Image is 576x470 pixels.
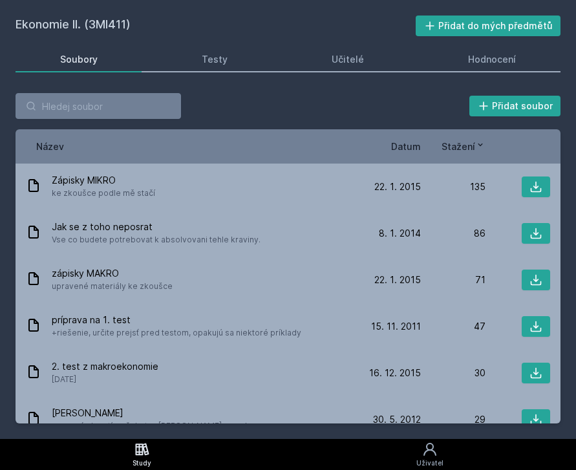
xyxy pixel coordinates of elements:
[284,439,576,470] a: Uživatel
[60,53,98,66] div: Soubory
[442,140,475,153] span: Stažení
[424,47,560,72] a: Hodnocení
[16,16,416,36] h2: Ekonomie II. (3MI411)
[36,140,64,153] button: Název
[157,47,272,72] a: Testy
[52,233,261,246] span: Vse co budete potrebovat k absolvovani tehle kraviny.
[371,320,421,333] span: 15. 11. 2011
[52,267,173,280] span: zápisky MAKRO
[52,373,158,386] span: [DATE]
[52,407,247,420] span: [PERSON_NAME]
[374,180,421,193] span: 22. 1. 2015
[133,458,151,468] div: Study
[421,320,485,333] div: 47
[416,16,561,36] button: Přidat do mých předmětů
[52,280,173,293] span: upravené materiály ke zkoušce
[16,47,142,72] a: Soubory
[421,180,485,193] div: 135
[288,47,409,72] a: Učitelé
[416,458,443,468] div: Uživatel
[52,220,261,233] span: Jak se z toho neposrat
[421,273,485,286] div: 71
[52,360,158,373] span: 2. test z makroekonomie
[52,174,155,187] span: Zápisky MIKRO
[52,187,155,200] span: ke zkoušce podle mě stačí
[52,314,301,326] span: príprava na 1. test
[369,367,421,379] span: 16. 12. 2015
[421,413,485,426] div: 29
[421,227,485,240] div: 86
[332,53,364,66] div: Učitelé
[442,140,485,153] button: Stažení
[469,96,561,116] button: Přidat soubor
[52,326,301,339] span: +riešenie, určite prejsť pred testom, opakujú sa niektoré príklady
[468,53,516,66] div: Hodnocení
[373,413,421,426] span: 30. 5. 2012
[52,420,247,433] span: vypsané shrnutí z učebnice [PERSON_NAME] a spol
[391,140,421,153] button: Datum
[379,227,421,240] span: 8. 1. 2014
[16,93,181,119] input: Hledej soubor
[202,53,228,66] div: Testy
[374,273,421,286] span: 22. 1. 2015
[421,367,485,379] div: 30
